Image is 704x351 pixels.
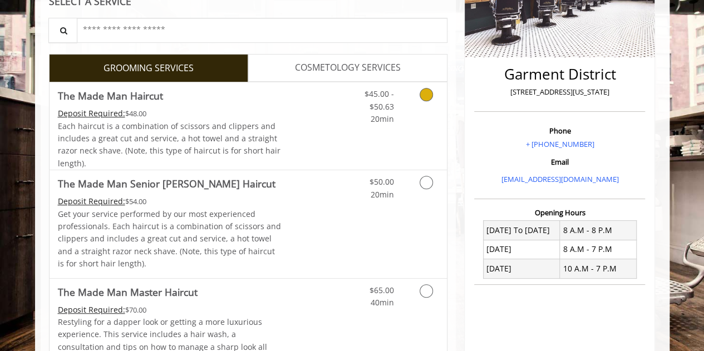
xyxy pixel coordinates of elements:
a: + [PHONE_NUMBER] [525,139,594,149]
span: GROOMING SERVICES [104,61,194,76]
span: This service needs some Advance to be paid before we block your appointment [58,196,125,206]
span: This service needs some Advance to be paid before we block your appointment [58,108,125,118]
td: 8 A.M - 8 P.M [560,221,637,240]
span: $45.00 - $50.63 [364,88,393,111]
td: 8 A.M - 7 P.M [560,240,637,259]
span: This service needs some Advance to be paid before we block your appointment [58,304,125,315]
p: [STREET_ADDRESS][US_STATE] [477,86,642,98]
div: $70.00 [58,304,282,316]
span: 40min [370,297,393,308]
a: [EMAIL_ADDRESS][DOMAIN_NAME] [501,174,618,184]
div: $48.00 [58,107,282,120]
b: The Made Man Senior [PERSON_NAME] Haircut [58,176,275,191]
span: $50.00 [369,176,393,187]
h3: Email [477,158,642,166]
b: The Made Man Haircut [58,88,163,103]
h3: Phone [477,127,642,135]
td: [DATE] [483,240,560,259]
td: [DATE] To [DATE] [483,221,560,240]
span: $65.00 [369,285,393,295]
div: $54.00 [58,195,282,207]
h3: Opening Hours [474,209,645,216]
span: 20min [370,189,393,200]
td: [DATE] [483,259,560,278]
button: Service Search [48,18,77,43]
span: 20min [370,113,393,124]
td: 10 A.M - 7 P.M [560,259,637,278]
b: The Made Man Master Haircut [58,284,198,300]
p: Get your service performed by our most experienced professionals. Each haircut is a combination o... [58,208,282,270]
h2: Garment District [477,66,642,82]
span: COSMETOLOGY SERVICES [295,61,401,75]
span: Each haircut is a combination of scissors and clippers and includes a great cut and service, a ho... [58,121,280,169]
